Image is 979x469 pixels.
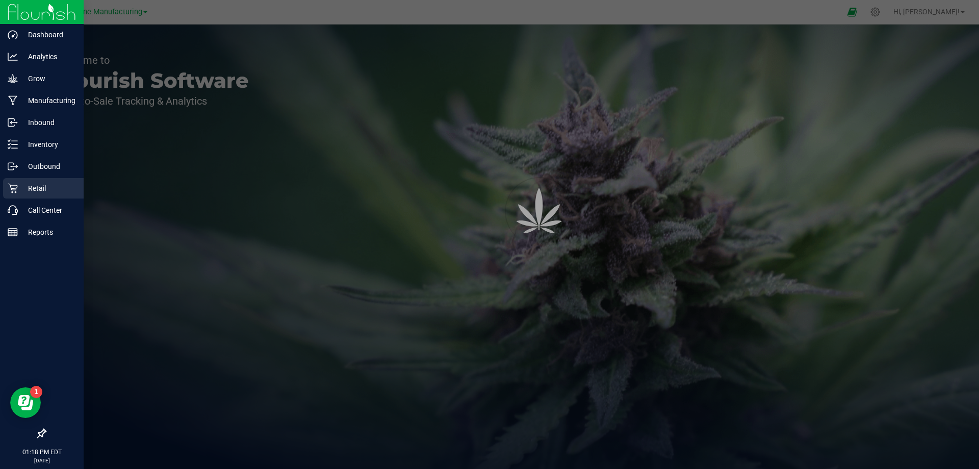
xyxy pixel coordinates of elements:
iframe: Resource center unread badge [30,386,42,398]
inline-svg: Reports [8,227,18,237]
iframe: Resource center [10,387,41,418]
inline-svg: Call Center [8,205,18,215]
p: Manufacturing [18,94,79,107]
inline-svg: Grow [8,73,18,84]
p: [DATE] [5,457,79,464]
inline-svg: Analytics [8,52,18,62]
p: Analytics [18,51,79,63]
p: Reports [18,226,79,238]
p: 01:18 PM EDT [5,448,79,457]
p: Inbound [18,116,79,129]
inline-svg: Outbound [8,161,18,171]
p: Grow [18,72,79,85]
inline-svg: Retail [8,183,18,193]
inline-svg: Inbound [8,117,18,128]
p: Call Center [18,204,79,216]
p: Dashboard [18,29,79,41]
inline-svg: Inventory [8,139,18,150]
p: Inventory [18,138,79,151]
inline-svg: Manufacturing [8,95,18,106]
p: Retail [18,182,79,194]
inline-svg: Dashboard [8,30,18,40]
p: Outbound [18,160,79,172]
